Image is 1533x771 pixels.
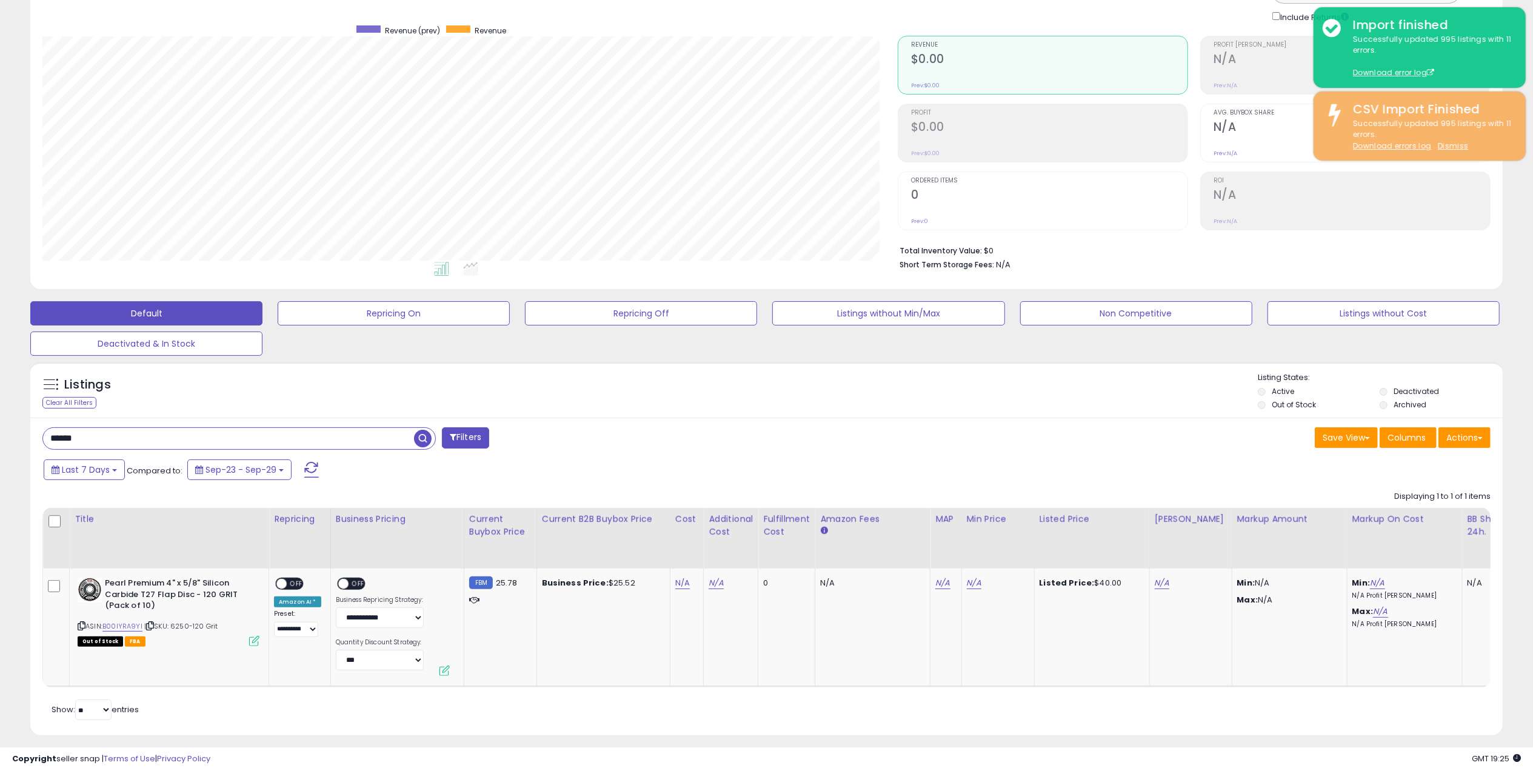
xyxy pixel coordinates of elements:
[996,259,1010,270] span: N/A
[157,753,210,764] a: Privacy Policy
[1438,141,1468,151] u: Dismiss
[475,25,506,36] span: Revenue
[1347,508,1462,569] th: The percentage added to the cost of goods (COGS) that forms the calculator for Min & Max prices.
[967,513,1029,526] div: Min Price
[12,753,210,765] div: seller snap | |
[763,513,810,538] div: Fulfillment Cost
[1344,101,1517,118] div: CSV Import Finished
[205,464,276,476] span: Sep-23 - Sep-29
[675,513,699,526] div: Cost
[911,42,1187,48] span: Revenue
[1258,372,1503,384] p: Listing States:
[911,178,1187,184] span: Ordered Items
[911,150,940,157] small: Prev: $0.00
[12,753,56,764] strong: Copyright
[104,753,155,764] a: Terms of Use
[278,301,510,325] button: Repricing On
[78,578,259,645] div: ASIN:
[1214,188,1490,204] h2: N/A
[1237,513,1342,526] div: Markup Amount
[274,513,326,526] div: Repricing
[542,513,665,526] div: Current B2B Buybox Price
[78,636,123,647] span: All listings that are currently out of stock and unavailable for purchase on Amazon
[1237,577,1255,589] strong: Min:
[1272,386,1294,396] label: Active
[1214,52,1490,68] h2: N/A
[42,397,96,409] div: Clear All Filters
[911,188,1187,204] h2: 0
[772,301,1004,325] button: Listings without Min/Max
[30,332,262,356] button: Deactivated & In Stock
[675,577,690,589] a: N/A
[1214,82,1237,89] small: Prev: N/A
[469,576,493,589] small: FBM
[542,577,609,589] b: Business Price:
[1344,118,1517,152] div: Successfully updated 995 listings with 11 errors.
[1155,577,1169,589] a: N/A
[274,610,321,637] div: Preset:
[1214,120,1490,136] h2: N/A
[1344,16,1517,34] div: Import finished
[1370,577,1384,589] a: N/A
[1468,513,1512,538] div: BB Share 24h.
[763,578,806,589] div: 0
[385,25,440,36] span: Revenue (prev)
[1438,427,1491,448] button: Actions
[911,120,1187,136] h2: $0.00
[709,577,723,589] a: N/A
[1237,595,1338,606] p: N/A
[911,82,940,89] small: Prev: $0.00
[935,577,950,589] a: N/A
[967,577,981,589] a: N/A
[144,621,218,631] span: | SKU: 6250-120 Grit
[1237,578,1338,589] p: N/A
[820,526,827,536] small: Amazon Fees.
[1237,594,1258,606] strong: Max:
[525,301,757,325] button: Repricing Off
[30,301,262,325] button: Default
[1388,432,1426,444] span: Columns
[1315,427,1378,448] button: Save View
[1373,606,1388,618] a: N/A
[1214,42,1490,48] span: Profit [PERSON_NAME]
[1020,301,1252,325] button: Non Competitive
[1263,10,1363,24] div: Include Returns
[820,513,925,526] div: Amazon Fees
[1267,301,1500,325] button: Listings without Cost
[44,459,125,480] button: Last 7 Days
[287,579,306,589] span: OFF
[1214,178,1490,184] span: ROI
[1214,110,1490,116] span: Avg. Buybox Share
[1394,491,1491,502] div: Displaying 1 to 1 of 1 items
[935,513,956,526] div: MAP
[542,578,661,589] div: $25.52
[911,52,1187,68] h2: $0.00
[125,636,145,647] span: FBA
[1214,218,1237,225] small: Prev: N/A
[336,596,424,604] label: Business Repricing Strategy:
[1380,427,1437,448] button: Columns
[1472,753,1521,764] span: 2025-10-7 19:25 GMT
[349,579,368,589] span: OFF
[1352,592,1453,600] p: N/A Profit [PERSON_NAME]
[1040,513,1144,526] div: Listed Price
[1352,606,1374,617] b: Max:
[274,596,321,607] div: Amazon AI *
[442,427,489,449] button: Filters
[336,513,459,526] div: Business Pricing
[52,704,139,715] span: Show: entries
[1344,34,1517,79] div: Successfully updated 995 listings with 11 errors.
[1272,399,1316,410] label: Out of Stock
[1353,67,1434,78] a: Download error log
[1468,578,1508,589] div: N/A
[709,513,753,538] div: Additional Cost
[900,259,994,270] b: Short Term Storage Fees:
[1394,399,1426,410] label: Archived
[78,578,102,602] img: 51u3sVyEJeL._SL40_.jpg
[1353,141,1431,151] a: Download errors log
[1155,513,1227,526] div: [PERSON_NAME]
[820,578,921,589] div: N/A
[1040,578,1140,589] div: $40.00
[102,621,142,632] a: B00IYRA9YI
[1352,620,1453,629] p: N/A Profit [PERSON_NAME]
